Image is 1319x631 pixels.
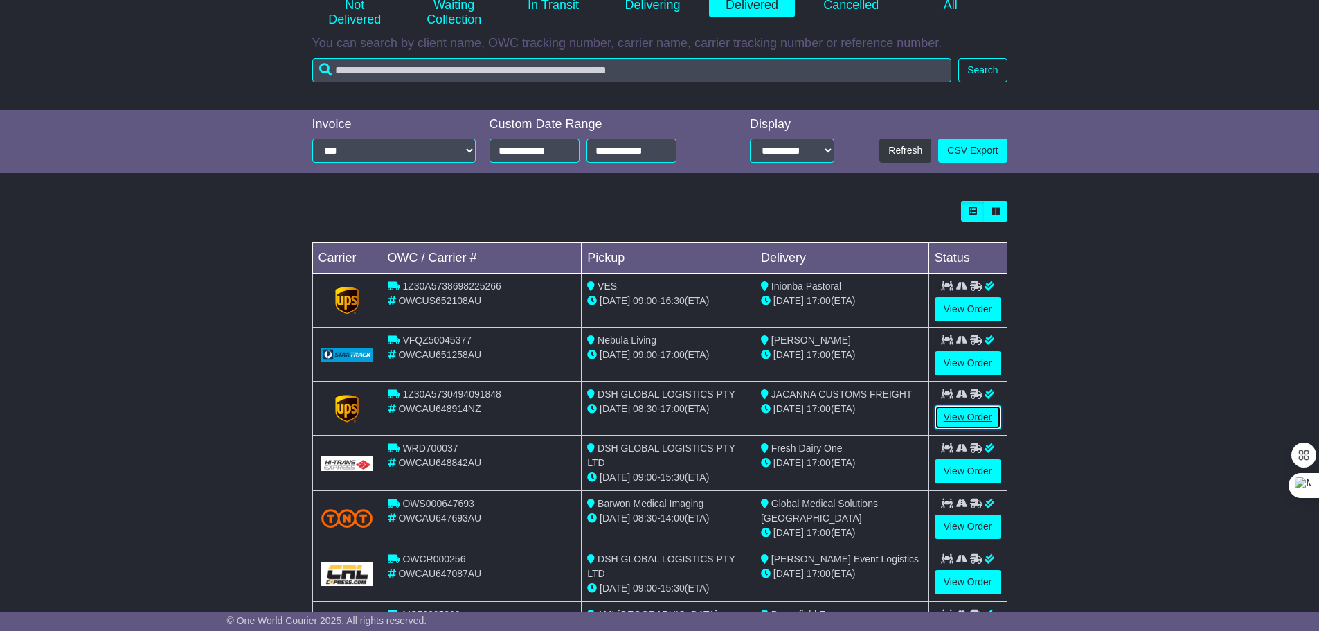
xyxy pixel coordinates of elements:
div: - (ETA) [587,348,749,362]
span: [DATE] [600,583,630,594]
span: 17:00 [807,349,831,360]
span: JACANNA CUSTOMS FREIGHT [771,389,913,400]
span: [DATE] [600,472,630,483]
span: DSH GLOBAL LOGISTICS PTY LTD [587,443,735,468]
span: 15:30 [661,583,685,594]
span: 1Z30A5730494091848 [402,389,501,400]
span: OWCAU648842AU [398,457,481,468]
span: 1Z30A5738698225266 [402,281,501,292]
td: Status [928,243,1007,274]
div: - (ETA) [587,511,749,526]
div: - (ETA) [587,294,749,308]
span: VES [598,281,617,292]
div: (ETA) [761,456,923,470]
span: 15:30 [661,472,685,483]
span: OWS000647693 [402,498,474,509]
div: (ETA) [761,567,923,581]
span: [DATE] [600,513,630,524]
button: Search [958,58,1007,82]
span: 08:30 [633,513,657,524]
span: 17:00 [661,403,685,414]
span: [DATE] [600,349,630,360]
span: [DATE] [773,457,804,468]
span: [DATE] [600,295,630,306]
span: Fresh Dairy One [771,443,843,454]
span: [DATE] [773,568,804,579]
span: [DATE] [773,295,804,306]
span: Nebula Living [598,335,656,346]
span: 09:00 [633,472,657,483]
span: OWCR000256 [402,553,465,565]
span: 09:00 [633,349,657,360]
span: Global Medical Solutions [GEOGRAPHIC_DATA] [761,498,878,524]
span: Peacefield Eggs [771,609,841,620]
p: You can search by client name, OWC tracking number, carrier name, carrier tracking number or refe... [312,36,1007,51]
span: DSH GLOBAL LOGISTICS PTY [598,389,735,400]
span: [PERSON_NAME] Event Logistics [771,553,919,565]
span: [DATE] [773,349,804,360]
img: TNT_Domestic.png [321,509,373,528]
a: CSV Export [938,139,1007,163]
span: © One World Courier 2025. All rights reserved. [227,615,427,626]
div: Display [750,117,834,132]
span: 17:00 [661,349,685,360]
span: OWCUS652108AU [398,295,481,306]
span: MS53805809 [402,609,460,620]
span: 17:00 [807,457,831,468]
span: OWCAU647693AU [398,513,481,524]
span: OWCAU648914NZ [398,403,481,414]
span: OWCAU651258AU [398,349,481,360]
button: Refresh [879,139,931,163]
span: WRD700037 [402,443,458,454]
img: GetCarrierServiceLogo [335,287,359,314]
img: GetCarrierServiceLogo [321,456,373,471]
div: (ETA) [761,526,923,540]
span: 17:00 [807,527,831,538]
span: 17:00 [807,403,831,414]
span: 14:00 [661,513,685,524]
a: View Order [935,459,1001,483]
div: (ETA) [761,402,923,416]
img: GetCarrierServiceLogo [321,348,373,362]
a: View Order [935,297,1001,321]
span: 09:00 [633,295,657,306]
span: 17:00 [807,568,831,579]
a: View Order [935,570,1001,594]
div: - (ETA) [587,581,749,596]
div: Invoice [312,117,476,132]
a: View Order [935,515,1001,539]
td: OWC / Carrier # [382,243,582,274]
span: VFQZ50045377 [402,335,472,346]
div: - (ETA) [587,402,749,416]
td: Pickup [582,243,755,274]
span: 08:30 [633,403,657,414]
td: Delivery [755,243,928,274]
span: DSH GLOBAL LOGISTICS PTY LTD [587,553,735,579]
span: [PERSON_NAME] [771,335,851,346]
span: AMI [GEOGRAPHIC_DATA] [597,609,718,620]
td: Carrier [312,243,382,274]
span: Barwon Medical Imaging [598,498,703,509]
span: [DATE] [773,403,804,414]
span: 16:30 [661,295,685,306]
span: OWCAU647087AU [398,568,481,579]
a: View Order [935,351,1001,375]
div: (ETA) [761,294,923,308]
span: [DATE] [773,527,804,538]
span: [DATE] [600,403,630,414]
span: 09:00 [633,583,657,594]
a: View Order [935,405,1001,429]
img: GetCarrierServiceLogo [321,562,373,586]
img: GetCarrierServiceLogo [335,395,359,423]
span: 17:00 [807,295,831,306]
div: (ETA) [761,348,923,362]
span: Inionba Pastoral [771,281,841,292]
div: Custom Date Range [490,117,712,132]
div: - (ETA) [587,470,749,485]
